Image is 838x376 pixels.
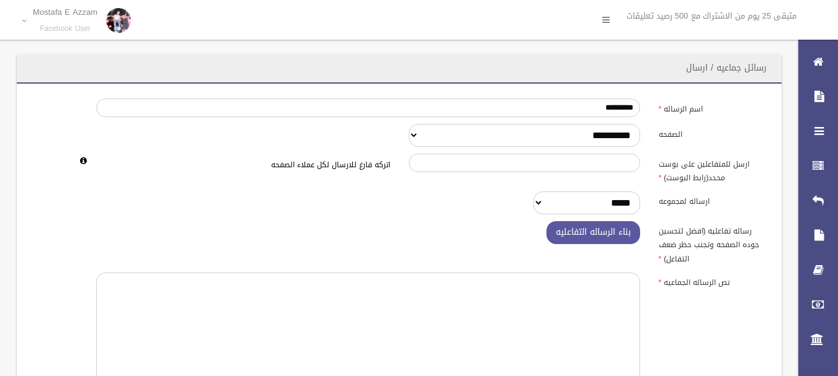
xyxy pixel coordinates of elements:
[649,154,775,185] label: ارسل للمتفاعلين على بوست محدد(رابط البوست)
[671,56,782,80] header: رسائل جماعيه / ارسال
[546,221,640,244] button: بناء الرساله التفاعليه
[33,7,97,17] p: Mostafa E Azzam
[649,273,775,290] label: نص الرساله الجماعيه
[96,161,390,169] h6: اتركه فارغ للارسال لكل عملاء الصفحه
[649,124,775,141] label: الصفحه
[649,191,775,209] label: ارساله لمجموعه
[649,98,775,116] label: اسم الرساله
[649,221,775,266] label: رساله تفاعليه (افضل لتحسين جوده الصفحه وتجنب حظر ضعف التفاعل)
[33,24,97,33] small: Facebook User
